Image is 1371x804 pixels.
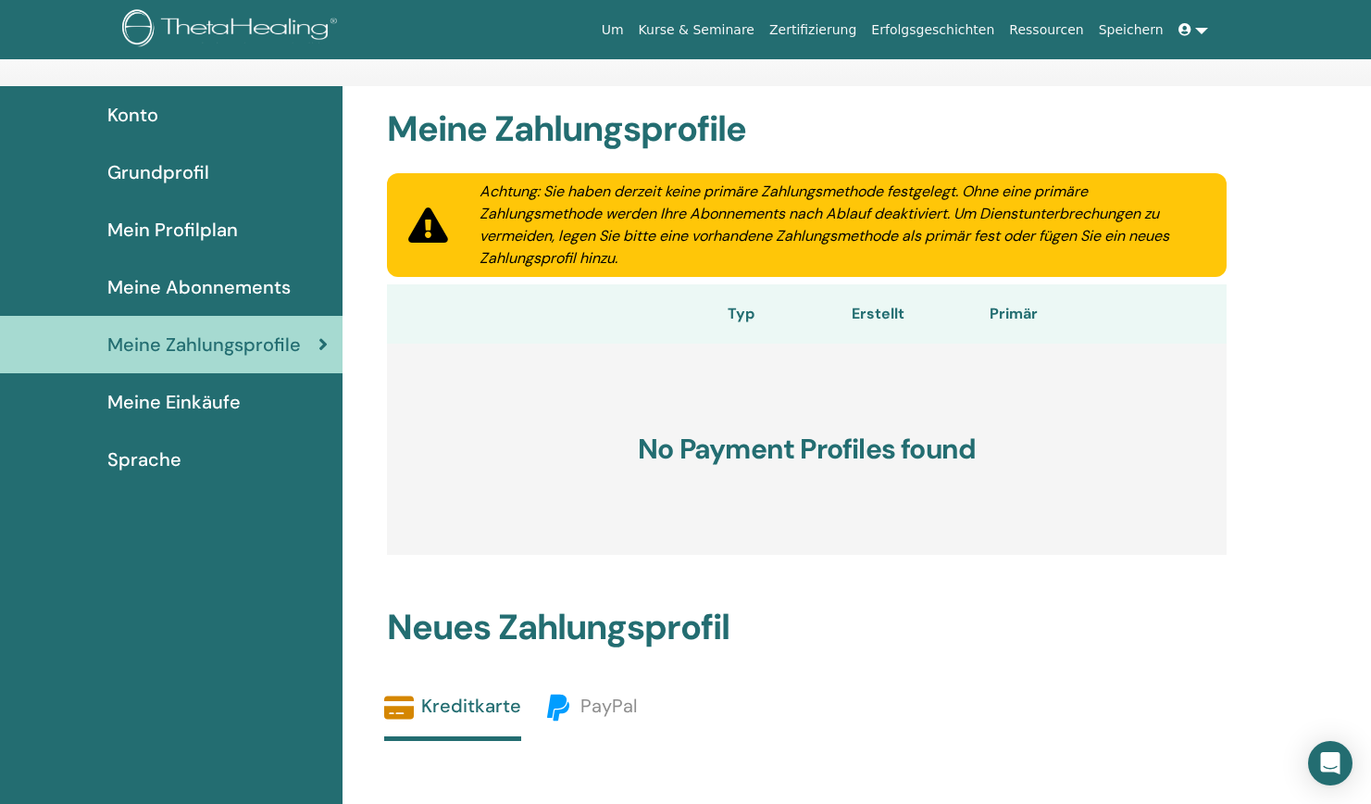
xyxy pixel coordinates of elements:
img: paypal.svg [543,693,573,722]
span: Meine Abonnements [107,273,291,301]
h2: Neues Zahlungsprofil [376,607,1238,649]
span: PayPal [580,694,637,718]
a: Zertifizierung [762,13,864,47]
a: Um [594,13,631,47]
span: Meine Einkäufe [107,388,241,416]
span: Sprache [107,446,181,473]
th: Primär [932,284,1096,344]
th: Erstellt [823,284,932,344]
th: Typ [660,284,824,344]
div: Achtung: Sie haben derzeit keine primäre Zahlungsmethode festgelegt. Ohne eine primäre Zahlungsme... [457,181,1227,270]
div: Open Intercom Messenger [1308,741,1352,785]
h2: Meine Zahlungsprofile [376,108,1238,151]
span: Grundprofil [107,158,209,186]
span: Konto [107,101,158,129]
img: logo.png [122,9,343,51]
span: Mein Profilplan [107,216,238,244]
a: Erfolgsgeschichten [864,13,1002,47]
a: Kurse & Seminare [631,13,762,47]
span: Meine Zahlungsprofile [107,331,301,358]
a: Ressourcen [1002,13,1091,47]
a: Kreditkarte [384,693,521,741]
a: Speichern [1091,13,1171,47]
h3: No Payment Profiles found [387,344,1227,555]
img: credit-card-solid.svg [384,693,414,722]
